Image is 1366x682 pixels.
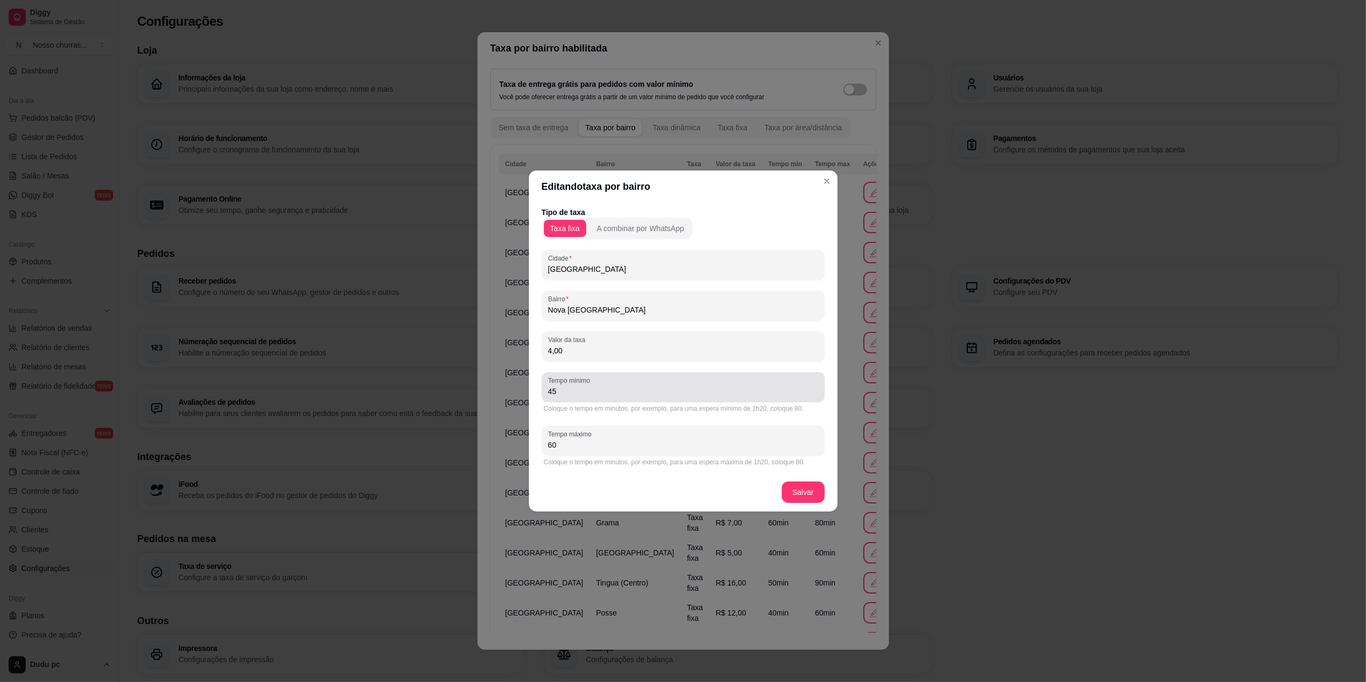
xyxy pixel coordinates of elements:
label: Valor da taxa [548,335,589,344]
input: Cidade [548,264,818,275]
label: Bairro [548,294,572,303]
div: Coloque o tempo em minutos, por exemplo, para uma espera máxima de 1h20, coloque 80. [544,458,823,466]
input: Bairro [548,305,818,315]
div: Coloque o tempo em minutos, por exemplo, para uma espera mínimo de 1h20, coloque 80. [544,404,823,413]
header: Editando taxa por bairro [529,171,838,203]
p: Tipo de taxa [542,207,825,218]
label: Tempo mínimo [548,376,594,385]
label: Tempo máximo [548,429,595,439]
input: Tempo máximo [548,440,818,450]
label: Cidade [548,254,576,263]
input: Valor da taxa [548,345,818,356]
div: Taxa fixa [550,223,580,234]
div: A combinar por WhatsApp [597,223,684,234]
button: Salvar [782,481,825,503]
button: Close [818,173,835,190]
input: Tempo mínimo [548,386,818,397]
